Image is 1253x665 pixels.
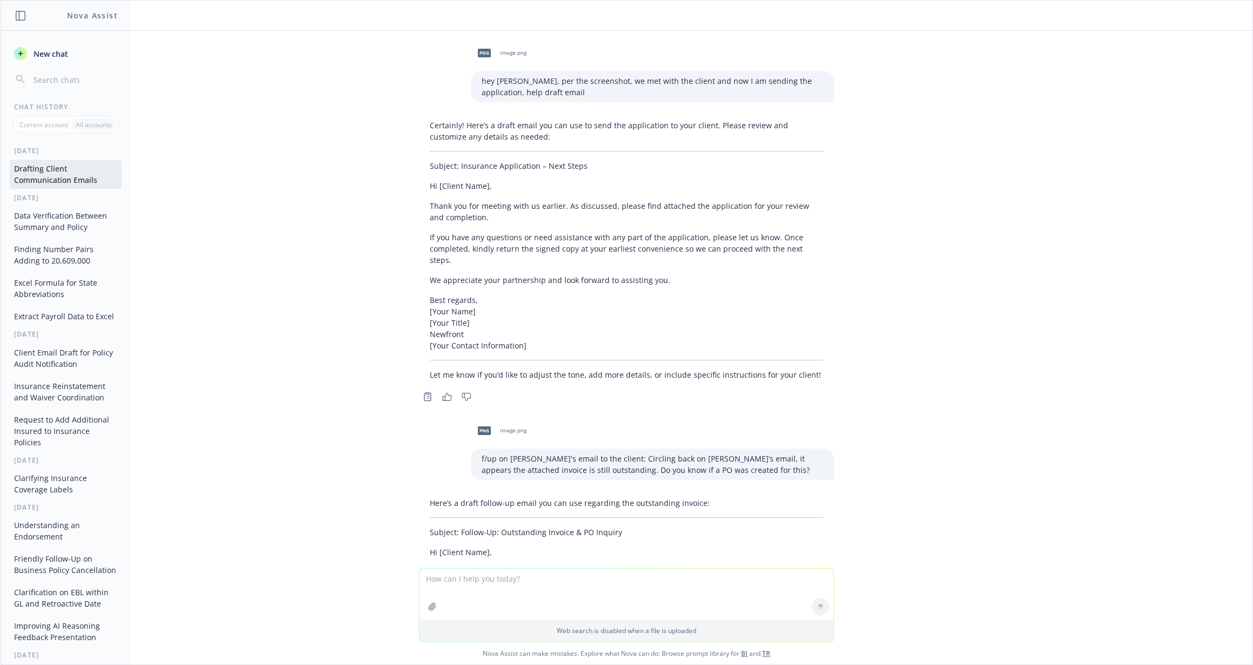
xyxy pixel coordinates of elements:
p: Hi [Client Name], [430,180,823,192]
p: Circling back on [PERSON_NAME]’s previous email, it appears the attached invoice remains outstand... [430,567,823,589]
button: New chat [10,44,122,63]
div: pngimage.png [471,39,529,67]
p: Subject: Follow-Up: Outstanding Invoice & PO Inquiry [430,526,823,538]
span: png [478,49,491,57]
p: f/up on [PERSON_NAME]'s email to the client: Circling back on [PERSON_NAME]’s email, it appears t... [482,453,823,476]
span: image.png [500,49,526,56]
button: Client Email Draft for Policy Audit Notification [10,344,122,373]
button: Finding Number Pairs Adding to 20,609,000 [10,240,122,269]
div: pngimage.png [471,417,529,444]
p: Thank you for meeting with us earlier. As discussed, please find attached the application for you... [430,200,823,223]
button: Excel Formula for State Abbreviations [10,274,122,303]
span: Nova Assist can make mistakes. Explore what Nova can do: Browse prompt library for and [5,642,1248,664]
p: Let me know if you’d like to adjust the tone, add more details, or include specific instructions ... [430,369,823,380]
p: Certainly! Here’s a draft email you can use to send the application to your client. Please review... [430,120,823,142]
div: [DATE] [1,146,130,155]
span: New chat [31,48,68,60]
button: Clarifying Insurance Coverage Labels [10,469,122,498]
p: Here’s a draft follow-up email you can use regarding the outstanding invoice: [430,497,823,509]
div: Chat History [1,102,130,111]
button: Request to Add Additional Insured to Insurance Policies [10,411,122,451]
div: [DATE] [1,330,130,339]
button: Drafting Client Communication Emails [10,160,122,189]
button: Data Verification Between Summary and Policy [10,207,122,236]
span: image.png [500,427,526,434]
p: If you have any questions or need assistance with any part of the application, please let us know... [430,232,823,266]
div: [DATE] [1,456,130,465]
input: Search chats [31,72,117,87]
a: BI [741,649,748,658]
p: We appreciate your partnership and look forward to assisting you. [430,274,823,286]
div: [DATE] [1,503,130,512]
p: Web search is disabled when a file is uploaded [426,626,827,635]
div: [DATE] [1,650,130,660]
button: Friendly Follow-Up on Business Policy Cancellation [10,550,122,579]
p: Best regards, [Your Name] [Your Title] Newfront [Your Contact Information] [430,294,823,351]
button: Thumbs down [458,389,475,404]
p: All accounts [76,120,112,129]
button: Understanding an Endorsement [10,516,122,545]
p: Hi [Client Name], [430,547,823,558]
h1: Nova Assist [67,10,118,21]
button: Improving AI Reasoning Feedback Presentation [10,617,122,646]
button: Extract Payroll Data to Excel [10,307,122,325]
a: TR [762,649,770,658]
div: [DATE] [1,193,130,202]
p: Subject: Insurance Application – Next Steps [430,160,823,172]
button: Insurance Reinstatement and Waiver Coordination [10,377,122,406]
button: Clarification on EBL within GL and Retroactive Date [10,583,122,613]
p: Current account [19,120,68,129]
span: png [478,426,491,434]
p: hey [PERSON_NAME], per the screenshot, we met with the client and now I am sending the applicatio... [482,75,823,98]
svg: Copy to clipboard [423,392,432,401]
